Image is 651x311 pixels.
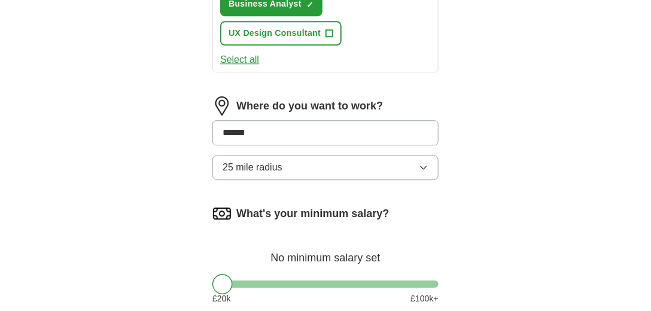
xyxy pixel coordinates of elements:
img: salary.png [212,204,232,223]
label: What's your minimum salary? [236,206,389,222]
span: UX Design Consultant [229,27,321,39]
button: Select all [220,53,259,67]
label: Where do you want to work? [236,98,383,114]
button: UX Design Consultant [220,21,342,45]
span: £ 100 k+ [410,292,438,305]
span: 25 mile radius [223,160,282,175]
button: 25 mile radius [212,155,439,180]
div: No minimum salary set [212,237,439,266]
img: location.png [212,96,232,115]
span: £ 20 k [212,292,230,305]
